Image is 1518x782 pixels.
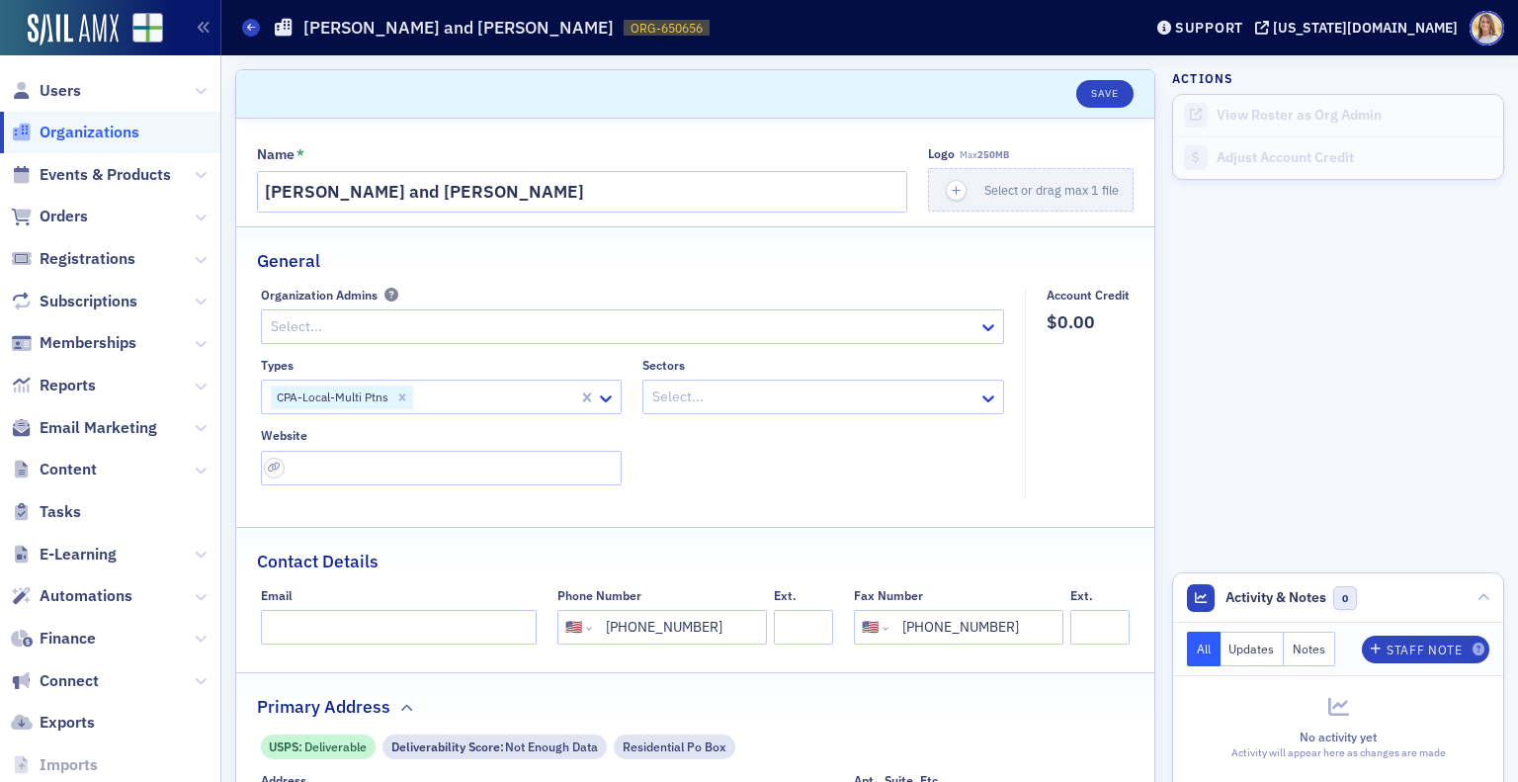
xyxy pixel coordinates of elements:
[261,428,307,443] div: Website
[774,588,797,603] div: Ext.
[257,146,295,164] div: Name
[40,332,136,354] span: Memberships
[11,248,135,270] a: Registrations
[269,738,304,755] span: USPS :
[1047,309,1130,335] span: $0.00
[257,694,390,720] h2: Primary Address
[614,735,735,759] div: Residential Po Box
[11,122,139,143] a: Organizations
[1076,80,1133,108] button: Save
[11,291,137,312] a: Subscriptions
[132,13,163,43] img: SailAMX
[11,544,117,565] a: E-Learning
[11,501,81,523] a: Tasks
[391,386,413,409] div: Remove CPA-Local-Multi Ptns
[257,549,379,574] h2: Contact Details
[1047,288,1130,303] div: Account Credit
[40,754,98,776] span: Imports
[11,417,157,439] a: Email Marketing
[565,617,582,638] div: 🇺🇸
[642,358,685,373] div: Sectors
[1470,11,1504,45] span: Profile
[11,332,136,354] a: Memberships
[928,168,1134,212] button: Select or drag max 1 file
[40,670,99,692] span: Connect
[261,588,293,603] div: Email
[11,754,98,776] a: Imports
[40,712,95,734] span: Exports
[631,20,703,37] span: ORG-650656
[984,182,1119,198] span: Select or drag max 1 file
[1273,19,1458,37] div: [US_STATE][DOMAIN_NAME]
[11,628,96,650] a: Finance
[261,288,378,303] div: Organization Admins
[40,501,81,523] span: Tasks
[960,148,1009,161] span: Max
[391,738,506,755] span: Deliverability Score :
[11,585,132,607] a: Automations
[1173,136,1503,179] a: Adjust Account Credit
[1362,636,1489,663] button: Staff Note
[261,735,376,759] div: USPS: Deliverable
[40,585,132,607] span: Automations
[11,80,81,102] a: Users
[40,291,137,312] span: Subscriptions
[40,164,171,186] span: Events & Products
[1187,728,1489,745] div: No activity yet
[977,148,1009,161] span: 250MB
[1225,587,1326,608] span: Activity & Notes
[1187,632,1221,666] button: All
[261,358,294,373] div: Types
[40,459,97,480] span: Content
[40,417,157,439] span: Email Marketing
[303,16,614,40] h1: [PERSON_NAME] and [PERSON_NAME]
[28,14,119,45] img: SailAMX
[11,459,97,480] a: Content
[271,386,391,409] div: CPA-Local-Multi Ptns
[11,712,95,734] a: Exports
[40,375,96,396] span: Reports
[1284,632,1335,666] button: Notes
[1175,19,1243,37] div: Support
[862,617,879,638] div: 🇺🇸
[40,80,81,102] span: Users
[40,248,135,270] span: Registrations
[1070,588,1093,603] div: Ext.
[382,735,607,759] div: Deliverability Score: Not Enough Data
[1172,69,1233,87] h4: Actions
[557,588,641,603] div: Phone Number
[1217,149,1493,167] div: Adjust Account Credit
[296,146,304,164] abbr: This field is required
[928,146,955,161] div: Logo
[40,206,88,227] span: Orders
[854,588,923,603] div: Fax Number
[40,544,117,565] span: E-Learning
[1187,745,1489,761] div: Activity will appear here as changes are made
[119,13,163,46] a: View Homepage
[1387,645,1462,655] div: Staff Note
[1221,632,1285,666] button: Updates
[40,628,96,650] span: Finance
[1333,586,1358,611] span: 0
[1255,21,1465,35] button: [US_STATE][DOMAIN_NAME]
[11,206,88,227] a: Orders
[11,375,96,396] a: Reports
[40,122,139,143] span: Organizations
[11,164,171,186] a: Events & Products
[257,248,320,274] h2: General
[11,670,99,692] a: Connect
